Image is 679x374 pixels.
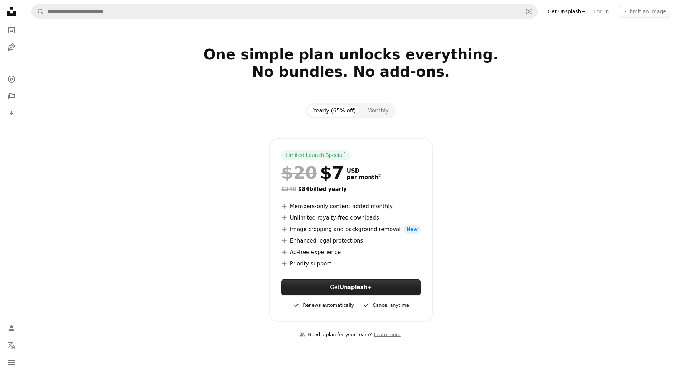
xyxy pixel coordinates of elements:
a: 1 [342,152,348,159]
a: Download History [4,106,19,121]
a: Illustrations [4,40,19,54]
button: Language [4,338,19,353]
div: $84 billed yearly [281,185,421,193]
span: USD [347,168,381,174]
div: Cancel anytime [363,301,409,310]
sup: 1 [344,152,346,156]
a: Explore [4,72,19,86]
a: Learn more [372,329,403,341]
a: Log in / Sign up [4,321,19,335]
span: $240 [281,186,296,192]
li: Enhanced legal protections [281,236,421,245]
a: Get Unsplash+ [543,6,590,17]
div: Limited Launch Special [281,150,350,160]
div: Renews automatically [293,301,354,310]
span: New [403,225,421,234]
button: Search Unsplash [32,5,44,18]
sup: 2 [378,173,381,178]
li: Priority support [281,259,421,268]
button: GetUnsplash+ [281,279,421,295]
li: Unlimited royalty-free downloads [281,214,421,222]
button: Menu [4,355,19,370]
a: Home — Unsplash [4,4,19,20]
li: Image cropping and background removal [281,225,421,234]
h2: One simple plan unlocks everything. No bundles. No add-ons. [121,46,582,97]
div: Need a plan for your team? [299,331,372,339]
span: $20 [281,163,317,182]
a: 2 [377,174,383,181]
li: Members-only content added monthly [281,202,421,211]
a: Collections [4,89,19,104]
button: Visual search [520,5,537,18]
a: Log in [590,6,613,17]
form: Find visuals sitewide [31,4,538,19]
li: Ad-free experience [281,248,421,256]
div: $7 [281,163,344,182]
button: Submit an image [619,6,670,17]
strong: Unsplash+ [340,284,372,291]
a: Photos [4,23,19,37]
button: Yearly (65% off) [307,105,362,117]
button: Monthly [362,105,394,117]
span: per month [347,174,381,181]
